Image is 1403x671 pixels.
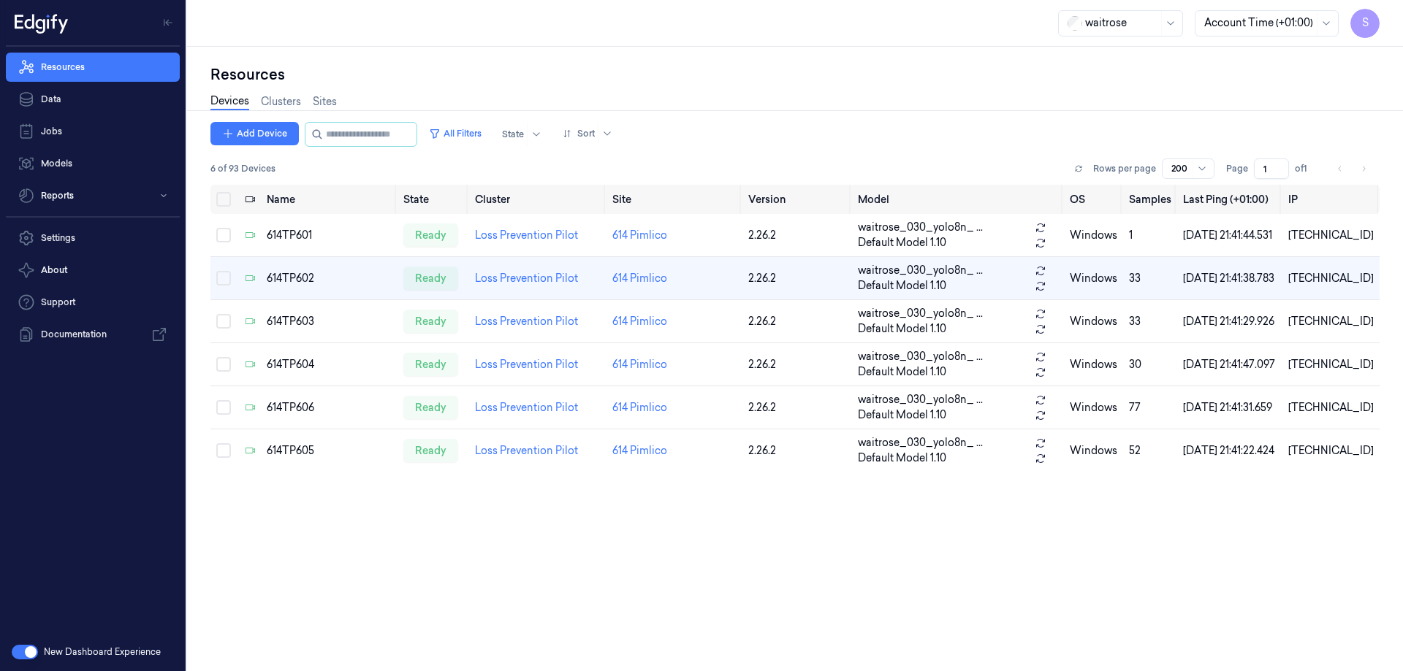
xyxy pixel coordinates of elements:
p: Rows per page [1093,162,1156,175]
div: [TECHNICAL_ID] [1288,357,1374,372]
div: [TECHNICAL_ID] [1288,443,1374,459]
div: ready [403,439,458,462]
div: [TECHNICAL_ID] [1288,228,1374,243]
nav: pagination [1330,158,1374,179]
div: 2.26.2 [748,228,846,243]
span: waitrose_030_yolo8n_ ... [858,392,983,407]
th: Cluster [469,185,607,214]
p: windows [1070,314,1117,329]
span: Page [1226,162,1248,175]
div: ready [403,353,458,376]
span: Default Model 1.10 [858,364,946,380]
div: ready [403,267,458,290]
span: waitrose_030_yolo8n_ ... [858,349,983,364]
a: Loss Prevention Pilot [475,229,578,242]
div: ready [403,223,458,247]
a: Devices [210,93,249,110]
span: waitrose_030_yolo8n_ ... [858,435,983,450]
a: Settings [6,223,180,253]
button: Select all [216,192,231,207]
button: Select row [216,314,231,329]
span: waitrose_030_yolo8n_ ... [858,220,983,235]
th: OS [1064,185,1123,214]
span: waitrose_030_yolo8n_ ... [858,263,983,278]
button: Select row [216,228,231,242]
button: Toggle Navigation [156,11,180,34]
th: Samples [1123,185,1177,214]
div: [DATE] 21:41:47.097 [1183,357,1277,372]
div: ready [403,310,458,333]
a: Loss Prevention Pilot [475,444,578,457]
a: Sites [313,94,337,110]
th: Last Ping (+01:00) [1177,185,1282,214]
th: Site [607,185,742,214]
button: Select row [216,357,231,372]
a: Loss Prevention Pilot [475,272,578,285]
div: [DATE] 21:41:31.659 [1183,400,1277,415]
div: 1 [1129,228,1171,243]
button: Select row [216,443,231,458]
a: 614 Pimlico [612,444,667,457]
th: State [398,185,470,214]
a: 614 Pimlico [612,401,667,414]
span: Default Model 1.10 [858,278,946,294]
p: windows [1070,271,1117,286]
p: windows [1070,228,1117,243]
div: 2.26.2 [748,357,846,372]
button: Select row [216,400,231,415]
div: 614TP605 [267,443,392,459]
div: [DATE] 21:41:29.926 [1183,314,1277,329]
div: 2.26.2 [748,443,846,459]
a: Clusters [261,94,301,110]
button: Add Device [210,122,299,145]
div: 52 [1129,443,1171,459]
th: Model [852,185,1064,214]
a: 614 Pimlico [612,272,667,285]
div: Resources [210,64,1380,85]
div: 33 [1129,271,1171,286]
span: Default Model 1.10 [858,407,946,423]
button: Select row [216,271,231,285]
div: 2.26.2 [748,314,846,329]
span: 6 of 93 Devices [210,162,275,175]
div: [DATE] 21:41:22.424 [1183,443,1277,459]
button: All Filters [423,122,487,145]
div: 2.26.2 [748,271,846,286]
div: [TECHNICAL_ID] [1288,271,1374,286]
div: 614TP606 [267,400,392,415]
div: 614TP604 [267,357,392,372]
a: Models [6,149,180,178]
a: Support [6,288,180,317]
div: [DATE] 21:41:38.783 [1183,271,1277,286]
div: [DATE] 21:41:44.531 [1183,228,1277,243]
p: windows [1070,400,1117,415]
a: Data [6,85,180,114]
a: Documentation [6,320,180,349]
a: 614 Pimlico [612,315,667,328]
th: Name [261,185,398,214]
a: Loss Prevention Pilot [475,401,578,414]
a: 614 Pimlico [612,358,667,371]
a: Loss Prevention Pilot [475,358,578,371]
div: [TECHNICAL_ID] [1288,314,1374,329]
th: IP [1282,185,1380,214]
a: Loss Prevention Pilot [475,315,578,328]
button: S [1350,9,1380,38]
span: of 1 [1295,162,1318,175]
div: 33 [1129,314,1171,329]
th: Version [742,185,852,214]
div: 77 [1129,400,1171,415]
p: windows [1070,357,1117,372]
div: ready [403,396,458,419]
div: 2.26.2 [748,400,846,415]
a: 614 Pimlico [612,229,667,242]
span: waitrose_030_yolo8n_ ... [858,306,983,321]
a: Jobs [6,117,180,146]
div: 30 [1129,357,1171,372]
span: Default Model 1.10 [858,321,946,337]
a: Resources [6,53,180,82]
span: Default Model 1.10 [858,450,946,466]
button: About [6,256,180,285]
span: Default Model 1.10 [858,235,946,250]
